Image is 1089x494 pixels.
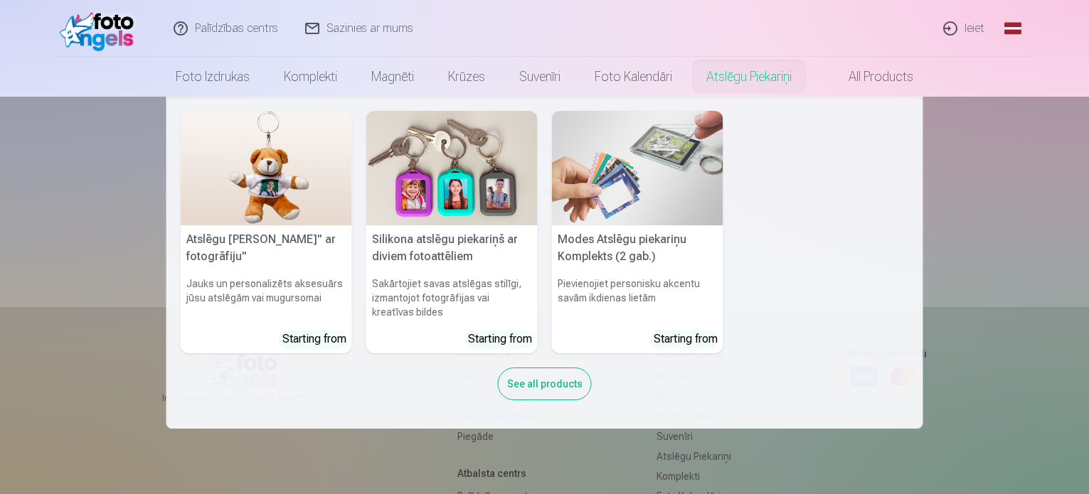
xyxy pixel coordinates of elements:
a: See all products [498,375,592,390]
a: Foto kalendāri [578,57,689,97]
div: See all products [498,367,592,400]
img: Atslēgu piekariņš Lācītis" ar fotogrāfiju" [181,111,352,225]
a: Komplekti [267,57,354,97]
a: Krūzes [431,57,502,97]
a: Silikona atslēgu piekariņš ar diviem fotoattēliemSilikona atslēgu piekariņš ar diviem fotoattēlie... [366,111,538,353]
div: Starting from [468,331,532,348]
a: Foto izdrukas [159,57,267,97]
h6: Sakārtojiet savas atslēgas stilīgi, izmantojot fotogrāfijas vai kreatīvas bildes [366,271,538,325]
h6: Pievienojiet personisku akcentu savām ikdienas lietām [552,271,723,325]
img: Silikona atslēgu piekariņš ar diviem fotoattēliem [366,111,538,225]
h5: Atslēgu [PERSON_NAME]" ar fotogrāfiju" [181,225,352,271]
a: Atslēgu piekariņi [689,57,809,97]
a: Suvenīri [502,57,578,97]
div: Starting from [282,331,346,348]
a: All products [809,57,930,97]
a: Atslēgu piekariņš Lācītis" ar fotogrāfiju"Atslēgu [PERSON_NAME]" ar fotogrāfiju"Jauks un personal... [181,111,352,353]
h6: Jauks un personalizēts aksesuārs jūsu atslēgām vai mugursomai [181,271,352,325]
img: /fa1 [60,6,142,51]
a: Modes Atslēgu piekariņu Komplekts (2 gab.)Modes Atslēgu piekariņu Komplekts (2 gab.)Pievienojiet ... [552,111,723,353]
h5: Silikona atslēgu piekariņš ar diviem fotoattēliem [366,225,538,271]
h5: Modes Atslēgu piekariņu Komplekts (2 gab.) [552,225,723,271]
a: Magnēti [354,57,431,97]
div: Starting from [654,331,718,348]
img: Modes Atslēgu piekariņu Komplekts (2 gab.) [552,111,723,225]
